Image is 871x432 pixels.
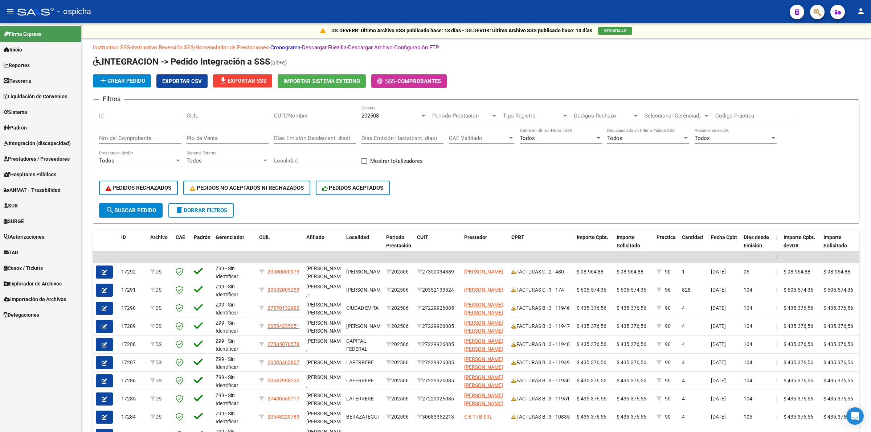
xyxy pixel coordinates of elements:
div: 27229926085 [417,322,458,330]
div: DS [150,358,170,367]
span: [PERSON_NAME] [PERSON_NAME] [464,392,503,407]
div: DS [150,304,170,312]
span: Importe Cpbt. devOK [784,234,815,248]
span: 90 [665,305,671,311]
datatable-header-cell: Días desde Emisión [741,230,773,262]
datatable-header-cell: Padrón [191,230,213,262]
div: 202506 [386,413,411,421]
span: Todos [695,135,710,141]
span: Explorador de Archivos [4,280,62,288]
span: [PERSON_NAME] [PERSON_NAME] [464,374,503,388]
span: 20554235051 [267,323,299,329]
span: $ 435.376,56 [823,341,853,347]
div: 202506 [386,322,411,330]
span: $ 98.964,88 [823,269,850,275]
span: CAPITAL FEDERAL [346,338,368,352]
div: 17284 [121,413,144,421]
span: $ 435.376,56 [784,341,813,347]
span: [PERSON_NAME] [PERSON_NAME] [464,302,503,316]
datatable-header-cell: Localidad [343,230,383,262]
span: PEDIDOS ACEPTADOS [322,185,384,191]
div: DS [150,286,170,294]
span: 4 [682,341,685,347]
span: $ 605.574,36 [617,287,646,293]
span: [PERSON_NAME] [PERSON_NAME] [464,320,503,334]
div: 17285 [121,395,144,403]
span: [PERSON_NAME] [346,287,385,293]
span: Mostrar totalizadores [370,157,423,165]
span: Prestador [464,234,487,240]
span: 104 [744,305,752,311]
span: - ospicha [57,4,91,20]
a: Nomenclador de Prestaciones [195,44,269,51]
span: $ 435.376,56 [823,414,853,420]
span: 90 [665,323,671,329]
span: [PERSON_NAME], [PERSON_NAME] [306,320,346,334]
span: Padrón [4,124,27,132]
div: 202506 [386,395,411,403]
div: 27229926085 [417,377,458,385]
span: Período Prestación [386,234,411,248]
span: $ 435.376,56 [577,341,606,347]
datatable-header-cell: Afiliado [303,230,343,262]
span: Importación de Archivos [4,295,66,303]
span: | [776,378,777,383]
span: | [776,269,777,275]
datatable-header-cell: CUIT [414,230,461,262]
span: $ 435.376,56 [784,396,813,402]
datatable-header-cell: Fecha Cpbt [708,230,741,262]
span: Afiliado [306,234,324,240]
button: Exportar SSS [213,74,272,87]
div: FACTURAS B : 3 - 11951 [511,395,571,403]
div: DS [150,395,170,403]
span: 20587998522 [267,378,299,383]
span: [DATE] [711,359,726,365]
span: Localidad [346,234,369,240]
span: Exportar SSS [219,78,266,84]
span: 105 [744,414,752,420]
span: [PERSON_NAME] [PERSON_NAME] [464,338,503,352]
span: Días desde Emisión [744,234,769,248]
span: [PERSON_NAME] , - [306,284,345,298]
span: 96 [665,287,671,293]
div: FACTURAS C : 2 - 480 [511,268,571,276]
button: Crear Pedido [93,74,151,87]
mat-icon: search [106,206,114,214]
span: INTEGRACION -> Pedido Integración a SSS [93,57,270,67]
span: Comprobantes [397,78,441,85]
span: $ 435.376,56 [577,396,606,402]
div: DS [150,413,170,421]
span: Todos [607,135,622,141]
span: [PERSON_NAME] [346,269,385,275]
button: VER DETALLE [598,27,632,35]
span: $ 98.964,88 [617,269,643,275]
a: Descargar Archivo Configuración FTP [348,44,439,51]
div: 202506 [386,340,411,349]
span: 202508 [361,112,379,119]
span: Importe Solicitado devOK [823,234,847,257]
span: TAD [4,248,18,256]
span: [DATE] [711,305,726,311]
span: $ 435.376,56 [823,396,853,402]
span: $ 435.376,56 [784,414,813,420]
span: $ 435.376,56 [823,378,853,383]
span: $ 435.376,56 [617,414,646,420]
button: -Comprobantes [371,74,447,88]
span: Delegaciones [4,311,39,319]
div: 27229926085 [417,395,458,403]
span: Tipo Registro [503,112,562,119]
span: Todos [187,157,202,164]
span: LAFERRERE [346,396,374,402]
span: 104 [744,341,752,347]
datatable-header-cell: Período Prestación [383,230,414,262]
span: $ 435.376,56 [577,414,606,420]
div: 202506 [386,268,411,276]
span: 104 [744,287,752,293]
span: Practica [657,234,676,240]
span: $ 435.376,56 [823,323,853,329]
span: | [776,234,778,240]
div: Open Intercom Messenger [846,407,864,425]
mat-icon: person [856,7,865,16]
button: PEDIDOS RECHAZADOS [99,181,178,195]
span: CAE [176,234,185,240]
